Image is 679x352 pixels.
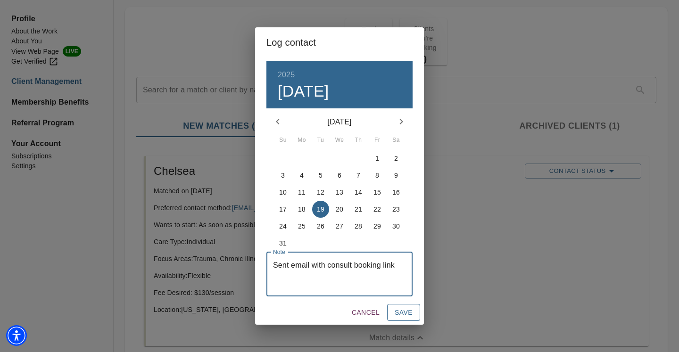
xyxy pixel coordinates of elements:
[369,218,386,235] button: 29
[293,218,310,235] button: 25
[387,304,420,321] button: Save
[293,201,310,218] button: 18
[6,325,27,346] div: Accessibility Menu
[388,218,405,235] button: 30
[278,68,295,82] button: 2025
[350,201,367,218] button: 21
[350,184,367,201] button: 14
[369,184,386,201] button: 15
[373,205,381,214] p: 22
[392,205,400,214] p: 23
[373,188,381,197] p: 15
[348,304,383,321] button: Cancel
[355,188,362,197] p: 14
[319,171,323,180] p: 5
[356,171,360,180] p: 7
[274,167,291,184] button: 3
[317,188,324,197] p: 12
[274,201,291,218] button: 17
[273,261,406,287] textarea: Sent email with consult booking link
[331,184,348,201] button: 13
[388,136,405,145] span: Sa
[298,205,306,214] p: 18
[369,150,386,167] button: 1
[281,171,285,180] p: 3
[279,188,287,197] p: 10
[274,235,291,252] button: 31
[394,171,398,180] p: 9
[293,184,310,201] button: 11
[350,218,367,235] button: 28
[375,171,379,180] p: 8
[336,188,343,197] p: 13
[392,188,400,197] p: 16
[336,221,343,231] p: 27
[317,205,324,214] p: 19
[395,307,413,319] span: Save
[293,167,310,184] button: 4
[375,154,379,163] p: 1
[274,136,291,145] span: Su
[317,221,324,231] p: 26
[350,167,367,184] button: 7
[355,221,362,231] p: 28
[279,221,287,231] p: 24
[279,205,287,214] p: 17
[279,238,287,248] p: 31
[388,201,405,218] button: 23
[355,205,362,214] p: 21
[298,188,306,197] p: 11
[331,167,348,184] button: 6
[331,201,348,218] button: 20
[388,150,405,167] button: 2
[312,136,329,145] span: Tu
[392,221,400,231] p: 30
[266,35,413,50] h2: Log contact
[336,205,343,214] p: 20
[373,221,381,231] p: 29
[394,154,398,163] p: 2
[300,171,304,180] p: 4
[312,184,329,201] button: 12
[388,184,405,201] button: 16
[312,201,329,218] button: 19
[312,218,329,235] button: 26
[331,218,348,235] button: 27
[293,136,310,145] span: Mo
[369,201,386,218] button: 22
[352,307,380,319] span: Cancel
[274,184,291,201] button: 10
[331,136,348,145] span: We
[274,218,291,235] button: 24
[350,136,367,145] span: Th
[298,221,306,231] p: 25
[312,167,329,184] button: 5
[278,82,329,101] button: [DATE]
[369,167,386,184] button: 8
[388,167,405,184] button: 9
[338,171,341,180] p: 6
[289,116,390,128] p: [DATE]
[369,136,386,145] span: Fr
